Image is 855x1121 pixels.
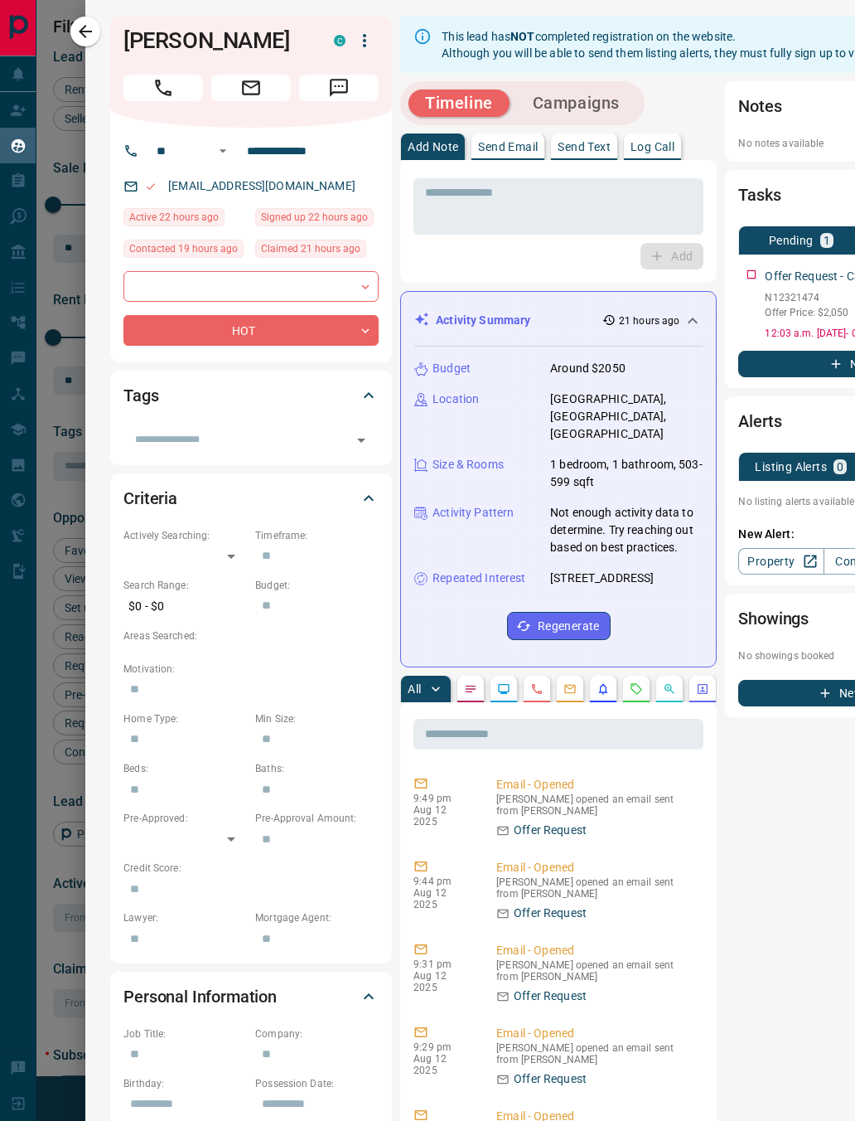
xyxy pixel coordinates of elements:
[464,682,477,696] svg: Notes
[408,90,510,117] button: Timeline
[478,141,538,153] p: Send Email
[255,1076,379,1091] p: Possession Date:
[558,141,611,153] p: Send Text
[168,179,355,192] a: [EMAIL_ADDRESS][DOMAIN_NAME]
[123,382,158,409] h2: Tags
[255,811,379,826] p: Pre-Approval Amount:
[413,958,471,970] p: 9:31 pm
[123,478,379,518] div: Criteria
[334,35,345,46] div: condos.ca
[408,141,458,153] p: Add Note
[350,429,373,452] button: Open
[145,181,157,192] svg: Email Valid
[765,290,848,305] p: N12321474
[514,1070,587,1088] p: Offer Request
[619,313,679,328] p: 21 hours ago
[436,312,530,329] p: Activity Summary
[496,1042,697,1065] p: [PERSON_NAME] opened an email sent from [PERSON_NAME]
[496,876,697,900] p: [PERSON_NAME] opened an email sent from [PERSON_NAME]
[738,548,824,575] a: Property
[413,887,471,910] p: Aug 12 2025
[255,208,379,231] div: Mon Aug 11 2025
[123,75,203,101] span: Call
[255,240,379,263] div: Tue Aug 12 2025
[123,1076,247,1091] p: Birthday:
[738,408,781,434] h2: Alerts
[129,240,238,257] span: Contacted 19 hours ago
[550,391,703,443] p: [GEOGRAPHIC_DATA], [GEOGRAPHIC_DATA], [GEOGRAPHIC_DATA]
[123,861,379,876] p: Credit Score:
[514,988,587,1005] p: Offer Request
[299,75,379,101] span: Message
[507,612,611,640] button: Regenerate
[530,682,543,696] svg: Calls
[630,141,674,153] p: Log Call
[663,682,676,696] svg: Opportunities
[496,859,697,876] p: Email - Opened
[413,970,471,993] p: Aug 12 2025
[123,528,247,543] p: Actively Searching:
[255,910,379,925] p: Mortgage Agent:
[255,1091,367,1118] input: Choose date
[255,578,379,593] p: Budget:
[696,682,709,696] svg: Agent Actions
[510,30,534,43] strong: NOT
[261,209,368,226] span: Signed up 22 hours ago
[496,942,697,959] p: Email - Opened
[432,504,514,522] p: Activity Pattern
[738,93,781,119] h2: Notes
[630,682,643,696] svg: Requests
[769,235,814,246] p: Pending
[514,822,587,839] p: Offer Request
[408,683,421,695] p: All
[550,504,703,556] p: Not enough activity data to determine. Try reaching out based on best practices.
[213,141,233,161] button: Open
[123,662,379,677] p: Motivation:
[413,793,471,804] p: 9:49 pm
[837,461,843,473] p: 0
[432,360,471,377] p: Budget
[765,305,848,320] p: Offer Price: $2,050
[261,240,360,257] span: Claimed 21 hours ago
[123,376,379,415] div: Tags
[255,1026,379,1041] p: Company:
[129,209,219,226] span: Active 22 hours ago
[563,682,577,696] svg: Emails
[211,75,291,101] span: Email
[432,456,504,473] p: Size & Rooms
[738,605,809,632] h2: Showings
[514,905,587,922] p: Offer Request
[123,761,247,776] p: Beds:
[123,811,247,826] p: Pre-Approved:
[413,1053,471,1076] p: Aug 12 2025
[432,391,479,408] p: Location
[497,682,510,696] svg: Lead Browsing Activity
[255,711,379,726] p: Min Size:
[496,793,697,817] p: [PERSON_NAME] opened an email sent from [PERSON_NAME]
[123,27,309,54] h1: [PERSON_NAME]
[123,711,247,726] p: Home Type:
[755,461,827,473] p: Listing Alerts
[413,804,471,827] p: Aug 12 2025
[123,208,247,231] div: Mon Aug 11 2025
[413,1041,471,1053] p: 9:29 pm
[496,1025,697,1042] p: Email - Opened
[738,182,780,208] h2: Tasks
[123,977,379,1017] div: Personal Information
[550,360,626,377] p: Around $2050
[123,315,379,346] div: HOT
[414,305,703,336] div: Activity Summary21 hours ago
[123,578,247,593] p: Search Range:
[123,240,247,263] div: Tue Aug 12 2025
[255,528,379,543] p: Timeframe:
[123,1026,247,1041] p: Job Title:
[597,682,610,696] svg: Listing Alerts
[516,90,636,117] button: Campaigns
[496,959,697,983] p: [PERSON_NAME] opened an email sent from [PERSON_NAME]
[550,456,703,491] p: 1 bedroom, 1 bathroom, 503-599 sqft
[496,776,697,793] p: Email - Opened
[123,593,247,620] p: $0 - $0
[413,876,471,887] p: 9:44 pm
[123,910,247,925] p: Lawyer:
[824,235,830,246] p: 1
